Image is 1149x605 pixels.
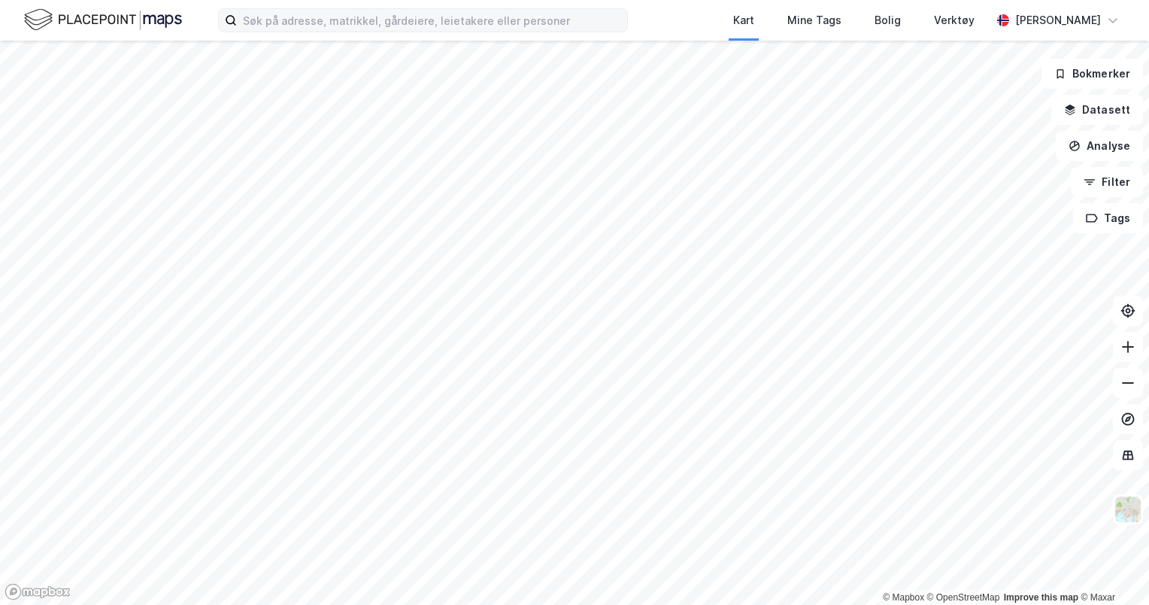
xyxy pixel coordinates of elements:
[1051,95,1143,125] button: Datasett
[883,592,924,603] a: Mapbox
[5,583,71,600] a: Mapbox homepage
[1015,11,1101,29] div: [PERSON_NAME]
[24,7,182,33] img: logo.f888ab2527a4732fd821a326f86c7f29.svg
[927,592,1000,603] a: OpenStreetMap
[1056,131,1143,161] button: Analyse
[1074,533,1149,605] iframe: Chat Widget
[1071,167,1143,197] button: Filter
[1041,59,1143,89] button: Bokmerker
[787,11,841,29] div: Mine Tags
[237,9,627,32] input: Søk på adresse, matrikkel, gårdeiere, leietakere eller personer
[1114,495,1142,524] img: Z
[1073,203,1143,233] button: Tags
[934,11,975,29] div: Verktøy
[1004,592,1078,603] a: Improve this map
[875,11,901,29] div: Bolig
[733,11,754,29] div: Kart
